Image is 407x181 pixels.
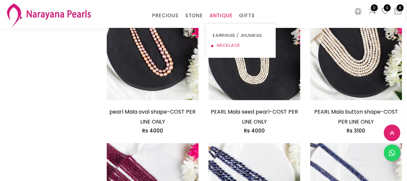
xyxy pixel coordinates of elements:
[213,31,269,41] a: EARRINGS / JHUMKAS
[394,7,402,16] button: 8
[244,127,265,134] span: Rs 4000
[381,7,389,16] a: 0
[239,11,255,21] a: GIFTS
[211,108,298,126] a: PEARL Mala seed pearl-COST PER LINE ONLY
[152,11,178,21] a: PRECIOUS
[109,108,196,126] a: pearl Mala oval shape-COST PER LINE ONLY
[185,11,203,21] a: STONE
[368,7,376,16] a: 0
[314,108,398,126] a: PEARL Mala button shape-COST PER LINE ONLY
[142,127,163,134] span: Rs 4000
[371,4,378,11] span: 0
[213,41,269,50] a: NECKLACE
[384,4,391,11] span: 0
[209,11,233,21] a: ANTIQUE
[397,4,404,11] span: 8
[347,127,365,134] span: Rs 3100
